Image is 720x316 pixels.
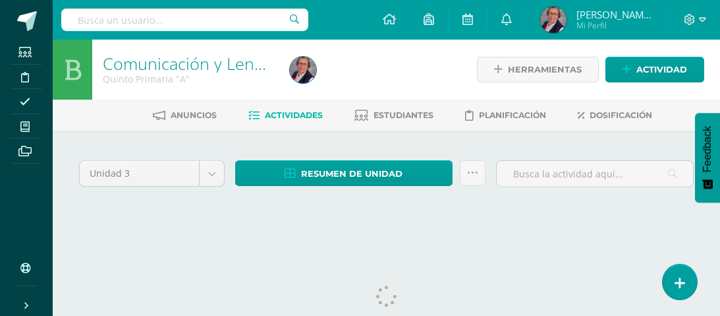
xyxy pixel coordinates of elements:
[479,110,546,120] span: Planificación
[235,160,452,186] a: Resumen de unidad
[578,105,652,126] a: Dosificación
[465,105,546,126] a: Planificación
[508,57,582,82] span: Herramientas
[290,57,316,83] img: 0e4f1cb576da62a8f738c592ed7b153b.png
[90,161,189,186] span: Unidad 3
[695,113,720,203] button: Feedback - Mostrar encuesta
[103,54,274,73] h1: Comunicación y Lenguaje
[61,9,308,31] input: Busca un usuario...
[636,57,687,82] span: Actividad
[354,105,433,126] a: Estudiantes
[702,126,713,172] span: Feedback
[590,110,652,120] span: Dosificación
[103,52,294,75] a: Comunicación y Lenguaje
[171,110,217,120] span: Anuncios
[265,110,323,120] span: Actividades
[248,105,323,126] a: Actividades
[477,57,599,82] a: Herramientas
[605,57,704,82] a: Actividad
[103,73,274,85] div: Quinto Primaria 'A'
[153,105,217,126] a: Anuncios
[576,20,655,31] span: Mi Perfil
[80,161,224,186] a: Unidad 3
[497,161,693,187] input: Busca la actividad aquí...
[540,7,567,33] img: 0e4f1cb576da62a8f738c592ed7b153b.png
[301,162,402,186] span: Resumen de unidad
[374,110,433,120] span: Estudiantes
[576,8,655,21] span: [PERSON_NAME] [PERSON_NAME]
